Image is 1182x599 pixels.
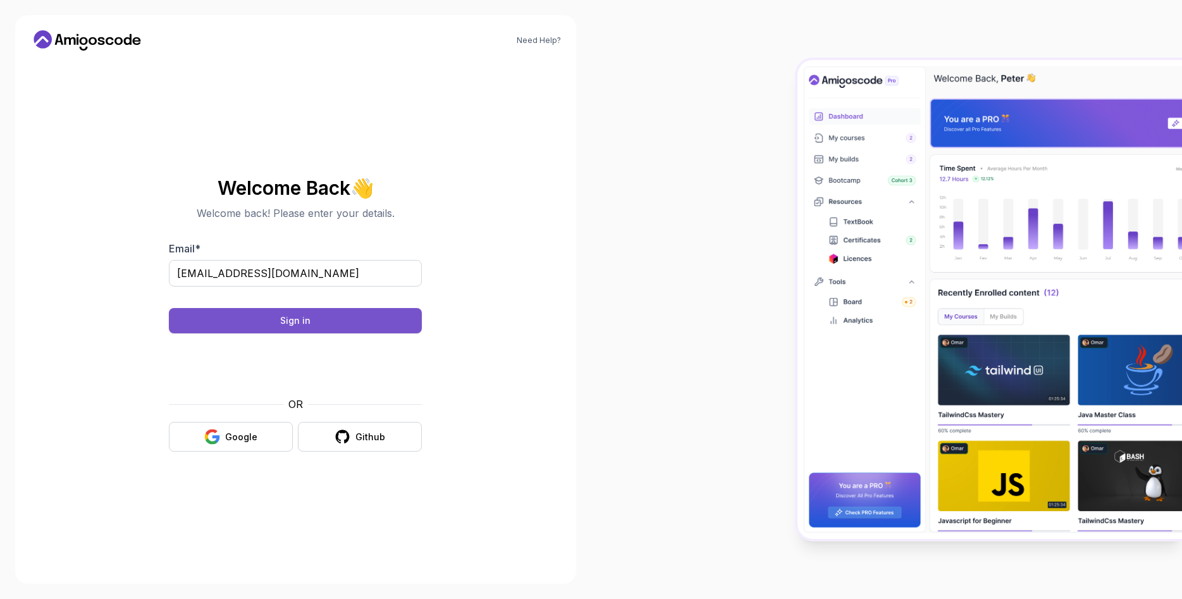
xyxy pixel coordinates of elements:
h2: Welcome Back [169,178,422,198]
p: OR [288,397,303,412]
div: Google [225,431,257,443]
button: Sign in [169,308,422,333]
iframe: Widget containing checkbox for hCaptcha security challenge [200,341,391,389]
button: Github [298,422,422,452]
div: Github [355,431,385,443]
label: Email * [169,242,200,255]
img: Amigoscode Dashboard [797,60,1182,540]
button: Google [169,422,293,452]
p: Welcome back! Please enter your details. [169,206,422,221]
input: Enter your email [169,260,422,287]
span: 👋 [348,174,378,202]
a: Need Help? [517,35,561,46]
div: Sign in [280,314,311,327]
a: Home link [30,30,144,51]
